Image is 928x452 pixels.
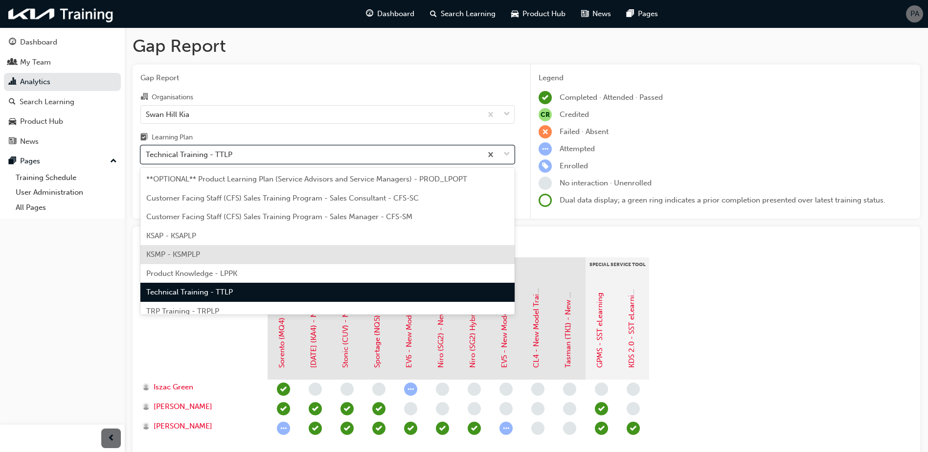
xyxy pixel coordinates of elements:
[531,402,544,415] span: learningRecordVerb_NONE-icon
[146,212,412,221] span: Customer Facing Staff (CFS) Sales Training Program - Sales Manager - CFS-SM
[20,116,63,127] div: Product Hub
[340,422,354,435] span: learningRecordVerb_PASS-icon
[9,137,16,146] span: news-icon
[539,91,552,104] span: learningRecordVerb_COMPLETE-icon
[563,422,576,435] span: learningRecordVerb_NONE-icon
[539,108,552,121] span: null-icon
[140,93,148,102] span: organisation-icon
[4,152,121,170] button: Pages
[560,110,589,119] span: Credited
[4,73,121,91] a: Analytics
[108,432,115,445] span: prev-icon
[499,402,513,415] span: learningRecordVerb_NONE-icon
[499,422,513,435] span: learningRecordVerb_ATTEMPT-icon
[595,422,608,435] span: learningRecordVerb_PASS-icon
[627,383,640,396] span: learningRecordVerb_NONE-icon
[9,98,16,107] span: search-icon
[9,157,16,166] span: pages-icon
[522,8,566,20] span: Product Hub
[4,31,121,152] button: DashboardMy TeamAnalyticsSearch LearningProduct HubNews
[499,383,513,396] span: learningRecordVerb_NONE-icon
[152,133,193,142] div: Learning Plan
[142,421,258,432] a: [PERSON_NAME]
[503,4,573,24] a: car-iconProduct Hub
[340,402,354,415] span: learningRecordVerb_COMPLETE-icon
[627,422,640,435] span: learningRecordVerb_COMPLETE-icon
[910,8,919,20] span: PA
[20,136,39,147] div: News
[20,156,40,167] div: Pages
[404,402,417,415] span: learningRecordVerb_NONE-icon
[627,402,640,415] span: learningRecordVerb_NONE-icon
[627,8,634,20] span: pages-icon
[9,78,16,87] span: chart-icon
[133,35,920,57] h1: Gap Report
[436,383,449,396] span: learningRecordVerb_NONE-icon
[592,8,611,20] span: News
[110,155,117,168] span: up-icon
[563,383,576,396] span: learningRecordVerb_NONE-icon
[539,142,552,156] span: learningRecordVerb_ATTEMPT-icon
[436,422,449,435] span: learningRecordVerb_COMPLETE-icon
[146,231,196,240] span: KSAP - KSAPLP
[146,194,419,203] span: Customer Facing Staff (CFS) Sales Training Program - Sales Consultant - CFS-SC
[146,307,219,316] span: TRP Training - TRPLP
[595,402,608,415] span: learningRecordVerb_PASS-icon
[4,133,121,151] a: News
[277,383,290,396] span: learningRecordVerb_COMPLETE-icon
[436,402,449,415] span: learningRecordVerb_NONE-icon
[503,148,510,161] span: down-icon
[277,402,290,415] span: learningRecordVerb_PASS-icon
[12,200,121,215] a: All Pages
[146,250,200,259] span: KSMP - KSMPLP
[140,134,148,142] span: learningplan-icon
[595,293,604,368] a: GPMS - SST eLearning
[441,8,496,20] span: Search Learning
[503,108,510,121] span: down-icon
[12,185,121,200] a: User Administration
[560,144,595,153] span: Attempted
[906,5,923,23] button: PA
[12,170,121,185] a: Training Schedule
[142,401,258,412] a: [PERSON_NAME]
[140,72,515,84] span: Gap Report
[404,383,417,396] span: learningRecordVerb_ATTEMPT-icon
[532,238,541,368] a: CL4 - New Model Training - eLearning
[511,8,519,20] span: car-icon
[20,57,51,68] div: My Team
[539,125,552,138] span: learningRecordVerb_FAIL-icon
[4,93,121,111] a: Search Learning
[154,382,193,393] span: Iszac Green
[146,288,233,296] span: Technical Training - TTLP
[20,37,57,48] div: Dashboard
[638,8,658,20] span: Pages
[619,4,666,24] a: pages-iconPages
[154,401,212,412] span: [PERSON_NAME]
[539,177,552,190] span: learningRecordVerb_NONE-icon
[4,33,121,51] a: Dashboard
[563,402,576,415] span: learningRecordVerb_NONE-icon
[146,175,467,183] span: **OPTIONAL** Product Learning Plan (Service Advisors and Service Managers) - PROD_LPOPT
[340,383,354,396] span: learningRecordVerb_NONE-icon
[560,179,652,187] span: No interaction · Unenrolled
[468,422,481,435] span: learningRecordVerb_COMPLETE-icon
[5,4,117,24] img: kia-training
[146,149,232,160] div: Technical Training - TTLP
[430,8,437,20] span: search-icon
[560,161,588,170] span: Enrolled
[377,8,414,20] span: Dashboard
[531,422,544,435] span: learningRecordVerb_NONE-icon
[404,422,417,435] span: learningRecordVerb_COMPLETE-icon
[4,53,121,71] a: My Team
[309,383,322,396] span: learningRecordVerb_NONE-icon
[372,383,385,396] span: learningRecordVerb_NONE-icon
[531,383,544,396] span: learningRecordVerb_NONE-icon
[4,113,121,131] a: Product Hub
[564,206,572,368] a: Tasman (TK1) - New Model Training - eLearning
[152,92,193,102] div: Organisations
[9,38,16,47] span: guage-icon
[560,127,609,136] span: Failed · Absent
[309,422,322,435] span: learningRecordVerb_COMPLETE-icon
